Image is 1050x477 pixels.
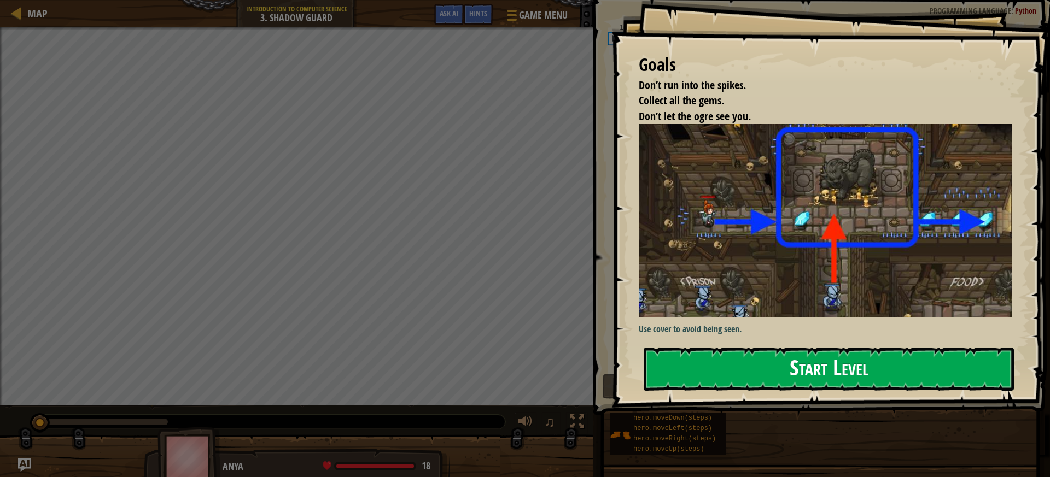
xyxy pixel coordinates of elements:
[625,109,1009,125] li: Don’t let the ogre see you.
[519,8,568,22] span: Game Menu
[440,8,458,19] span: Ask AI
[639,93,724,108] span: Collect all the gems.
[609,44,627,55] div: 3
[18,458,31,472] button: Ask AI
[609,33,627,44] div: 2
[644,348,1014,391] button: Start Level
[639,124,1020,317] img: Shadow guard
[566,412,588,434] button: Toggle fullscreen
[323,461,430,471] div: health: 18 / 18
[544,414,555,430] span: ♫
[542,412,561,434] button: ♫
[639,323,1020,335] p: Use cover to avoid being seen.
[625,93,1009,109] li: Collect all the gems.
[610,425,631,445] img: portrait.png
[639,52,1012,78] div: Goals
[469,8,487,19] span: Hints
[639,109,751,123] span: Don’t let the ogre see you.
[422,459,430,473] span: 18
[515,412,536,434] button: Adjust volume
[633,414,712,422] span: hero.moveDown(steps)
[633,445,704,453] span: hero.moveUp(steps)
[22,6,48,21] a: Map
[223,460,439,474] div: Anya
[498,4,574,30] button: Game Menu
[625,78,1009,93] li: Don’t run into the spikes.
[633,435,716,443] span: hero.moveRight(steps)
[27,6,48,21] span: Map
[639,78,746,92] span: Don’t run into the spikes.
[434,4,464,25] button: Ask AI
[633,425,712,432] span: hero.moveLeft(steps)
[609,22,627,33] div: 1
[603,374,1033,399] button: Run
